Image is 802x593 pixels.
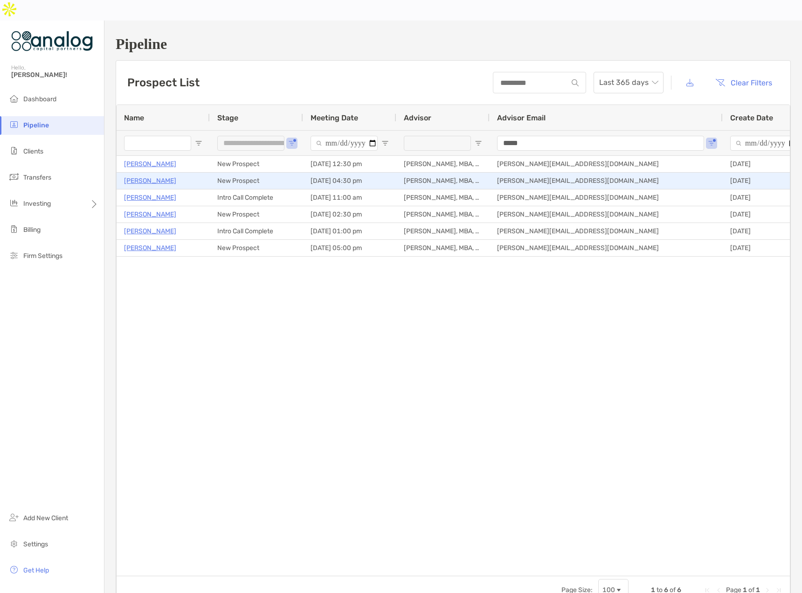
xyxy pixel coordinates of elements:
[708,140,715,147] button: Open Filter Menu
[381,140,389,147] button: Open Filter Menu
[23,174,51,181] span: Transfers
[303,223,396,239] div: [DATE] 01:00 pm
[8,197,20,209] img: investing icon
[23,226,41,234] span: Billing
[8,512,20,523] img: add_new_client icon
[730,113,773,122] span: Create Date
[23,566,49,574] span: Get Help
[572,79,579,86] img: input icon
[303,156,396,172] div: [DATE] 12:30 pm
[23,121,49,129] span: Pipeline
[23,200,51,208] span: Investing
[8,538,20,549] img: settings icon
[8,93,20,104] img: dashboard icon
[490,189,723,206] div: [PERSON_NAME][EMAIL_ADDRESS][DOMAIN_NAME]
[8,145,20,156] img: clients icon
[23,147,43,155] span: Clients
[124,225,176,237] a: [PERSON_NAME]
[490,173,723,189] div: [PERSON_NAME][EMAIL_ADDRESS][DOMAIN_NAME]
[8,250,20,261] img: firm-settings icon
[303,206,396,223] div: [DATE] 02:30 pm
[210,240,303,256] div: New Prospect
[490,223,723,239] div: [PERSON_NAME][EMAIL_ADDRESS][DOMAIN_NAME]
[396,240,490,256] div: [PERSON_NAME], MBA, CFA
[404,113,431,122] span: Advisor
[124,242,176,254] a: [PERSON_NAME]
[124,209,176,220] a: [PERSON_NAME]
[210,156,303,172] div: New Prospect
[116,35,791,53] h1: Pipeline
[497,113,546,122] span: Advisor Email
[23,514,68,522] span: Add New Client
[599,72,658,93] span: Last 365 days
[11,71,98,79] span: [PERSON_NAME]!
[124,175,176,187] a: [PERSON_NAME]
[124,113,144,122] span: Name
[210,173,303,189] div: New Prospect
[708,72,779,93] button: Clear Filters
[730,136,797,151] input: Create Date Filter Input
[8,564,20,575] img: get-help icon
[490,156,723,172] div: [PERSON_NAME][EMAIL_ADDRESS][DOMAIN_NAME]
[23,540,48,548] span: Settings
[303,240,396,256] div: [DATE] 05:00 pm
[8,223,20,235] img: billing icon
[475,140,482,147] button: Open Filter Menu
[490,240,723,256] div: [PERSON_NAME][EMAIL_ADDRESS][DOMAIN_NAME]
[127,76,200,89] h3: Prospect List
[195,140,202,147] button: Open Filter Menu
[311,113,358,122] span: Meeting Date
[210,223,303,239] div: Intro Call Complete
[23,252,62,260] span: Firm Settings
[288,140,296,147] button: Open Filter Menu
[124,192,176,203] a: [PERSON_NAME]
[11,24,93,58] img: Zoe Logo
[303,189,396,206] div: [DATE] 11:00 am
[396,156,490,172] div: [PERSON_NAME], MBA, CFA
[124,136,191,151] input: Name Filter Input
[8,171,20,182] img: transfers icon
[490,206,723,223] div: [PERSON_NAME][EMAIL_ADDRESS][DOMAIN_NAME]
[396,173,490,189] div: [PERSON_NAME], MBA, CFA
[396,189,490,206] div: [PERSON_NAME], MBA, CFA
[210,189,303,206] div: Intro Call Complete
[396,223,490,239] div: [PERSON_NAME], MBA, CFA
[396,206,490,223] div: [PERSON_NAME], MBA, CFA
[497,136,704,151] input: Advisor Email Filter Input
[124,158,176,170] a: [PERSON_NAME]
[217,113,238,122] span: Stage
[23,95,56,103] span: Dashboard
[303,173,396,189] div: [DATE] 04:30 pm
[311,136,378,151] input: Meeting Date Filter Input
[210,206,303,223] div: New Prospect
[8,119,20,130] img: pipeline icon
